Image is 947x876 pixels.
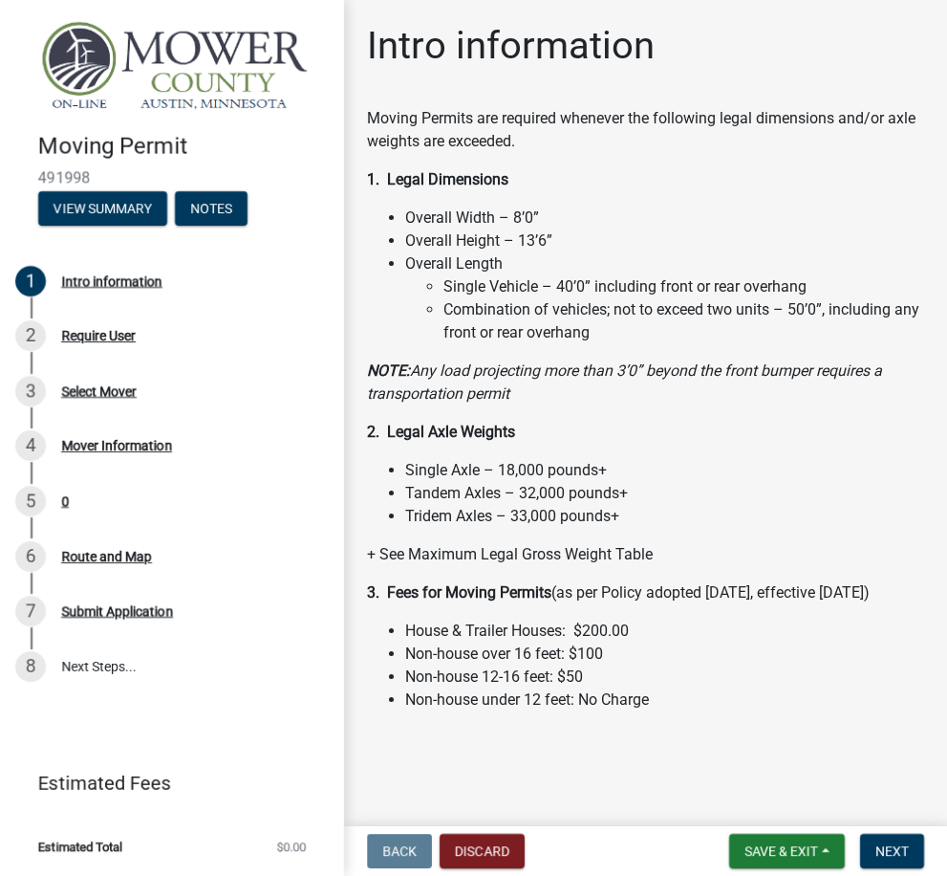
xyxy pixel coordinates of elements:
[175,191,248,226] button: Notes
[405,207,924,230] li: Overall Width – 8’0”
[443,275,924,298] li: Single Vehicle – 40’0” including front or rear overhang
[61,439,172,452] div: Mover Information
[15,651,46,682] div: 8
[405,666,924,689] li: Non-house 12-16 feet: $50
[405,482,924,505] li: Tandem Axles – 32,000 pounds+
[38,168,306,186] span: 491998
[61,274,162,288] div: Intro information
[15,764,313,802] a: Estimated Fees
[367,583,551,602] strong: 3. Fees for Moving Permits
[15,486,46,516] div: 5
[875,843,909,859] span: Next
[15,320,46,351] div: 2
[38,133,329,161] h4: Moving Permit
[367,170,508,188] strong: 1. Legal Dimensions
[15,430,46,461] div: 4
[367,543,924,566] p: + See Maximum Legal Gross Weight Table
[61,384,137,398] div: Select Mover
[367,107,924,153] p: Moving Permits are required whenever the following legal dimensions and/or axle weights are excee...
[443,298,924,344] li: Combination of vehicles; not to exceed two units – 50’0”, including any front or rear overhang
[61,604,173,618] div: Submit Application
[367,361,410,380] strong: NOTE:
[382,843,417,859] span: Back
[405,689,924,712] li: Non-house under 12 feet: No Charge
[38,20,313,113] img: Mower County, Minnesota
[61,329,136,342] div: Require User
[367,361,882,403] i: Any load projecting more than 3’0” beyond the front bumper requires a transportation permit
[405,230,924,252] li: Overall Height – 13’6”
[175,202,248,217] wm-modal-confirm: Notes
[729,834,845,868] button: Save & Exit
[38,202,167,217] wm-modal-confirm: Summary
[405,620,924,643] li: House & Trailer Houses: $200.00
[38,841,122,853] span: Estimated Total
[15,596,46,626] div: 7
[61,494,69,508] div: 0
[860,834,924,868] button: Next
[405,459,924,482] li: Single Axle – 18,000 pounds+
[367,581,924,604] p: (as per Policy adopted [DATE], effective [DATE])
[744,843,818,859] span: Save & Exit
[38,191,167,226] button: View Summary
[405,505,924,528] li: Tridem Axles – 33,000 pounds+
[61,550,152,563] div: Route and Map
[405,252,924,344] li: Overall Length
[367,423,515,441] strong: 2. Legal Axle Weights
[276,841,306,853] span: $0.00
[405,643,924,666] li: Non-house over 16 feet: $100
[440,834,525,868] button: Discard
[367,23,655,69] h1: Intro information
[15,376,46,406] div: 3
[367,834,432,868] button: Back
[15,266,46,296] div: 1
[15,541,46,572] div: 6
